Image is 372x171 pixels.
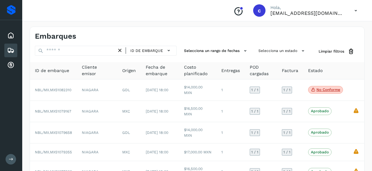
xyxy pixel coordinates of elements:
h4: Embarques [35,32,76,41]
p: cobranza1@tmartin.mx [270,10,345,16]
td: GDL [117,122,141,143]
p: Aprobado [311,150,329,154]
span: NBL/MX.MX51079658 [35,130,72,135]
span: Origen [122,67,136,74]
button: ID de embarque [128,46,174,55]
td: $14,000.00 MXN [179,122,217,143]
span: 1 / 1 [251,88,258,92]
span: [DATE] 18:00 [146,88,168,92]
p: Aprobado [311,109,329,113]
span: [DATE] 18:00 [146,150,168,154]
span: Entregas [221,67,240,74]
span: 1 / 1 [251,131,258,135]
td: NIAGARA [77,79,117,101]
td: NIAGARA [77,101,117,122]
span: NBL/MX.MX51082310 [35,88,71,92]
div: Cuentas por cobrar [4,58,17,72]
span: Estado [308,67,323,74]
button: Selecciona un rango de fechas [182,46,251,56]
td: MXC [117,143,141,161]
td: NIAGARA [77,143,117,161]
td: 1 [216,122,245,143]
span: ID de embarque [35,67,69,74]
span: ID de embarque [130,48,163,53]
span: [DATE] 18:00 [146,109,168,113]
td: GDL [117,79,141,101]
span: 1 / 1 [251,150,258,154]
td: $16,500.00 MXN [179,101,217,122]
td: MXC [117,101,141,122]
span: NBL/MX.MX51079355 [35,150,72,154]
span: NBL/MX.MX51079167 [35,109,71,113]
p: Aprobado [311,130,329,135]
button: Limpiar filtros [314,46,359,57]
p: No conforme [316,88,340,92]
p: Hola, [270,5,345,10]
span: Costo planificado [184,64,212,77]
span: Limpiar filtros [319,49,344,54]
span: 1 / 1 [283,109,290,113]
span: 1 / 1 [251,109,258,113]
span: [DATE] 18:00 [146,130,168,135]
span: Cliente emisor [82,64,112,77]
td: 1 [216,101,245,122]
span: Fecha de embarque [146,64,174,77]
span: 1 / 1 [283,88,290,92]
button: Selecciona un estado [256,46,309,56]
td: $14,000.00 MXN [179,79,217,101]
span: 1 / 1 [283,131,290,135]
span: POD cargadas [250,64,272,77]
td: NIAGARA [77,122,117,143]
td: 1 [216,79,245,101]
span: Factura [282,67,298,74]
span: 1 / 1 [283,150,290,154]
td: $17,000.00 MXN [179,143,217,161]
div: Inicio [4,29,17,42]
div: Embarques [4,44,17,57]
td: 1 [216,143,245,161]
